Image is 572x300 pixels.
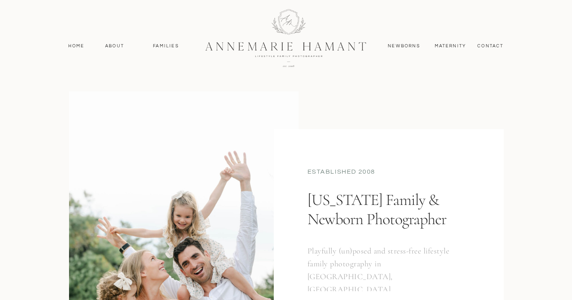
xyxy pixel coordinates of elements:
[307,167,470,178] div: established 2008
[473,43,508,50] a: contact
[148,43,184,50] a: Families
[307,190,466,259] h1: [US_STATE] Family & Newborn Photographer
[307,245,459,291] h3: Playfully (un)posed and stress-free lifestyle family photography in [GEOGRAPHIC_DATA], [GEOGRAPHI...
[385,43,423,50] a: Newborns
[65,43,88,50] a: Home
[103,43,126,50] a: About
[435,43,466,50] a: MAternity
